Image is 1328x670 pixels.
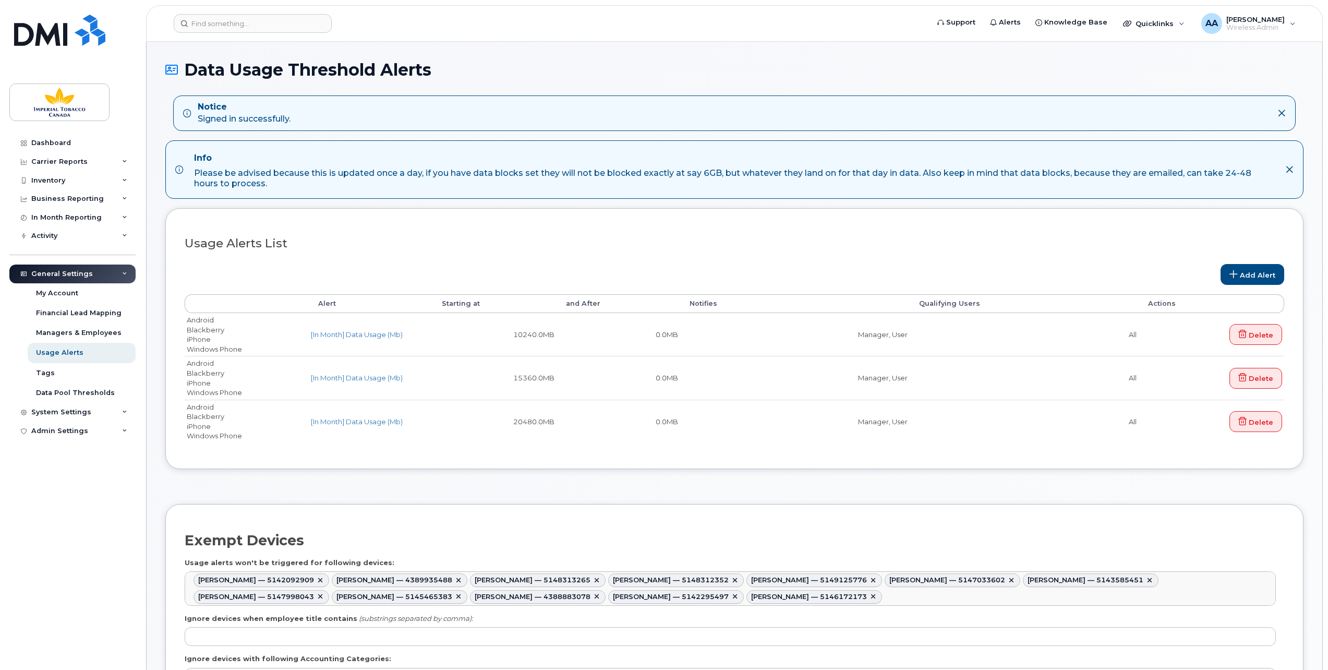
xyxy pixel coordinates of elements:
[432,356,556,399] td: 15360.0MB
[910,400,1139,443] td: All
[359,614,473,623] i: (substrings separated by comma):
[198,576,314,584] div: [PERSON_NAME] — 5142092909
[751,593,867,601] div: [PERSON_NAME] — 5146172173
[910,294,1139,313] th: Qualifying Users
[165,61,1303,79] h1: Data Usage Threshold Alerts
[336,593,452,601] div: [PERSON_NAME] — 5145465383
[336,576,452,584] div: [PERSON_NAME] — 4389935488
[311,374,403,382] a: [In Month] Data Usage (Mb)
[557,294,680,313] th: and After
[475,593,590,601] div: [PERSON_NAME] — 4388883078
[680,313,910,356] td: Manager, User
[185,533,304,548] h2: Exempt Devices
[1229,368,1282,389] a: Delete
[1221,264,1284,285] a: Add Alert
[557,356,680,399] td: 0.0MB
[185,356,309,399] td: Android Blackberry iPhone Windows Phone
[198,101,291,113] strong: Notice
[311,330,403,339] a: [In Month] Data Usage (Mb)
[311,417,403,426] a: [In Month] Data Usage (Mb)
[198,593,314,601] div: [PERSON_NAME] — 5147998043
[910,313,1139,356] td: All
[1139,294,1284,313] th: Actions
[680,294,910,313] th: Notifies
[889,576,1005,584] div: [PERSON_NAME] — 5147033602
[475,576,590,584] div: [PERSON_NAME] — 5148313265
[185,237,1284,250] h3: Usage Alerts List
[613,593,729,601] div: [PERSON_NAME] — 5142295497
[198,101,291,125] div: Signed in successfully.
[185,400,309,443] td: Android Blackberry iPhone Windows Phone
[557,400,680,443] td: 0.0MB
[194,168,1277,189] div: Please be advised because this is updated once a day, if you have data blocks set they will not b...
[680,400,910,443] td: Manager, User
[185,654,391,664] label: Ignore devices with following Accounting Categories:
[185,313,309,356] td: Android Blackberry iPhone Windows Phone
[432,294,556,313] th: Starting at
[910,356,1139,399] td: All
[613,576,729,584] div: [PERSON_NAME] — 5148312352
[432,400,556,443] td: 20480.0MB
[185,614,357,624] label: Ignore devices when employee title contains
[1229,324,1282,345] a: Delete
[432,313,556,356] td: 10240.0MB
[185,558,394,568] label: Usage alerts won't be triggered for following devices:
[751,576,867,584] div: [PERSON_NAME] — 5149125776
[1229,411,1282,432] a: Delete
[680,356,910,399] td: Manager, User
[1028,576,1143,584] div: [PERSON_NAME] — 5143585451
[557,313,680,356] td: 0.0MB
[194,153,1277,163] h4: Info
[309,294,432,313] th: Alert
